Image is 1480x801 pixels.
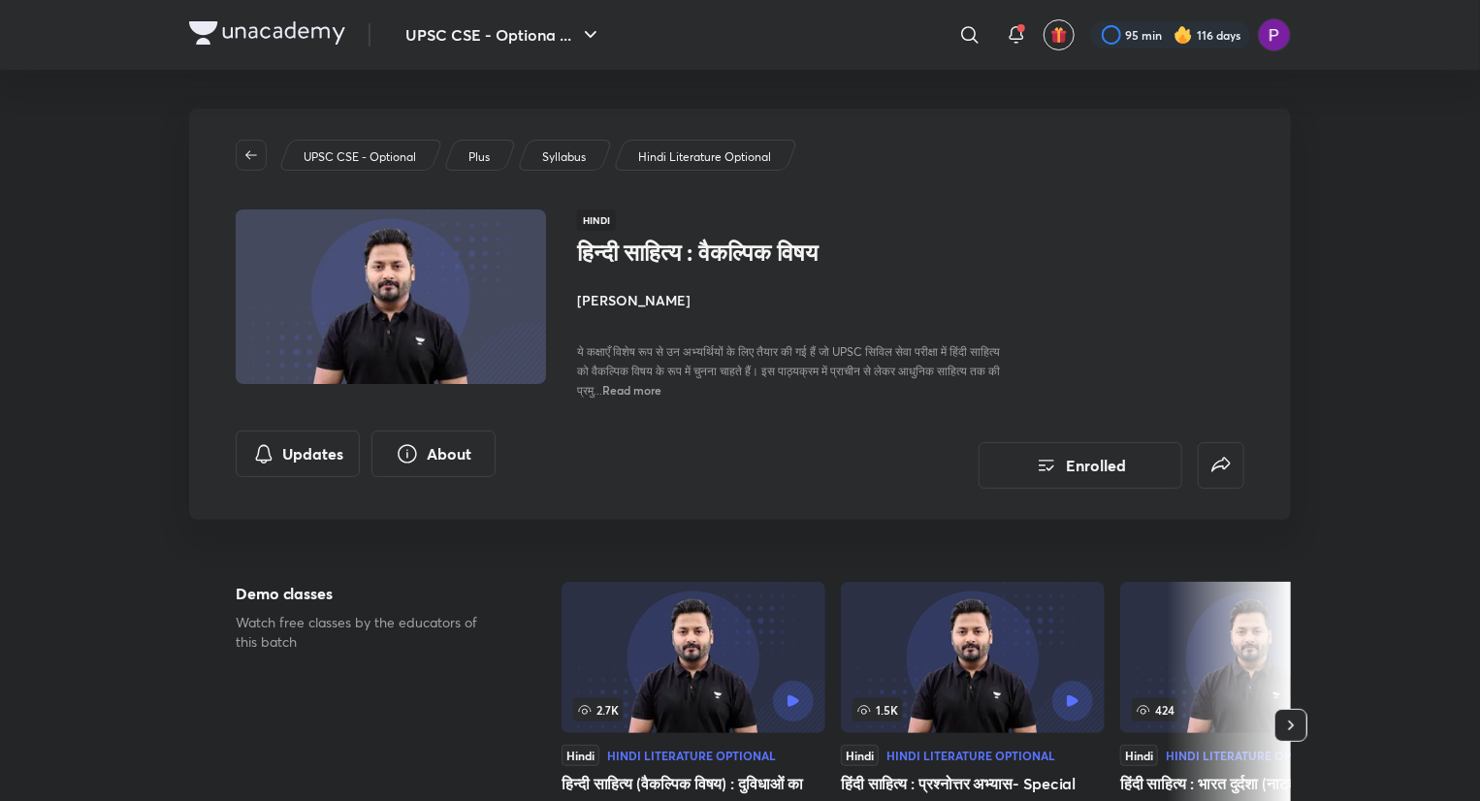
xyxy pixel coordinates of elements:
img: avatar [1050,26,1068,44]
img: Company Logo [189,21,345,45]
div: Hindi [841,745,879,766]
span: 424 [1132,698,1178,721]
h4: [PERSON_NAME] [577,290,1012,310]
span: 2.7K [573,698,623,721]
p: UPSC CSE - Optional [304,148,416,166]
h1: हिन्दी साहित्य : वैकल्पिक विषय [577,239,894,267]
span: ये कक्षाएँ विशेष रूप से उन अभ्यर्थियों के लिए तैयार की गई हैं जो UPSC सिविल सेवा परीक्षा में हिंद... [577,344,1000,398]
img: Preeti Pandey [1258,18,1291,51]
span: 1.5K [853,698,902,721]
a: Hindi Literature Optional [635,148,775,166]
div: Hindi [1120,745,1158,766]
img: Thumbnail [233,208,549,386]
img: streak [1174,25,1193,45]
button: Updates [236,431,360,477]
button: avatar [1044,19,1075,50]
a: Plus [466,148,494,166]
p: Plus [468,148,490,166]
span: Read more [602,382,661,398]
p: Syllabus [542,148,586,166]
a: Company Logo [189,21,345,49]
p: Hindi Literature Optional [638,148,771,166]
div: Hindi Literature Optional [886,750,1055,761]
button: false [1198,442,1244,489]
a: UPSC CSE - Optional [301,148,420,166]
h5: Demo classes [236,582,499,605]
p: Watch free classes by the educators of this batch [236,613,499,652]
div: Hindi Literature Optional [607,750,776,761]
div: Hindi [562,745,599,766]
span: Hindi [577,209,616,231]
button: Enrolled [979,442,1182,489]
button: About [371,431,496,477]
button: UPSC CSE - Optiona ... [394,16,614,54]
a: Syllabus [539,148,590,166]
div: Hindi Literature Optional [1166,750,1335,761]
